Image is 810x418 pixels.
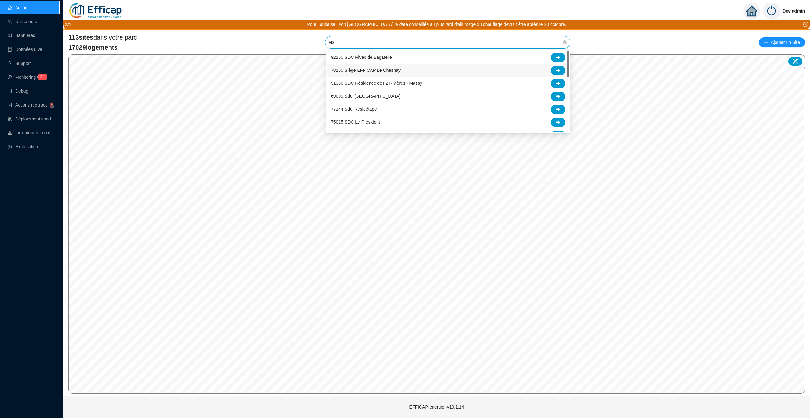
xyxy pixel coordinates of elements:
[8,33,35,38] a: notificationBannières
[331,80,422,87] span: 91300 SDC Résidence des 2 Rivières - Massy
[307,21,566,28] div: Pour Toulouse Lyon [GEOGRAPHIC_DATA] la date conseillée au plus tard d'allumage du chauffage devr...
[8,5,29,10] a: homeAccueil
[8,61,31,66] a: questionSupport
[8,47,42,52] a: databaseDonnées Live
[331,93,401,100] span: 69009 SdC [GEOGRAPHIC_DATA]
[68,34,93,41] span: 113 sites
[8,144,38,149] a: slidersExploitation
[746,5,757,17] span: home
[803,22,808,27] span: close-circle
[409,404,464,409] span: EFFICAP-énergie - v10.1.14
[327,129,569,142] div: 92213 ABCDomus / Résidence Livingstone
[40,75,42,79] span: 2
[8,89,28,94] a: codeDebug
[563,40,567,44] span: close-circle
[15,102,54,108] span: Actions requises 🚨
[331,67,401,74] span: 78150 Siège EFFICAP Le Chesnay
[8,130,56,135] a: heat-mapIndicateur de confort
[327,77,569,90] div: 91300 SDC Résidence des 2 Rivières - Massy
[331,54,392,61] span: 92150 SDC Rives de Bagatelle
[327,116,569,129] div: 75015 SDC Le Président
[327,90,569,103] div: 69009 SdC Balmont Ouest
[763,3,780,20] img: power
[782,1,805,21] span: Dev admin
[65,22,71,27] i: 2 / 3
[68,33,137,42] span: dans votre parc
[69,55,804,393] canvas: Map
[327,103,569,116] div: 77144 SdC Résidétape
[38,74,47,80] sup: 24
[331,106,377,113] span: 77144 SdC Résidétape
[68,43,137,52] span: 17029 logements
[764,40,768,45] span: plus
[42,75,45,79] span: 4
[8,103,12,107] span: check-square
[8,116,56,121] a: clusterDéploiement sondes
[759,37,805,47] button: Ajouter un Site
[771,38,800,47] span: Ajouter un Site
[327,51,569,64] div: 92150 SDC Rives de Bagatelle
[8,75,45,80] a: monitorMonitoring24
[331,119,380,126] span: 75015 SDC Le Président
[8,19,37,24] a: teamUtilisateurs
[327,64,569,77] div: 78150 Siège EFFICAP Le Chesnay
